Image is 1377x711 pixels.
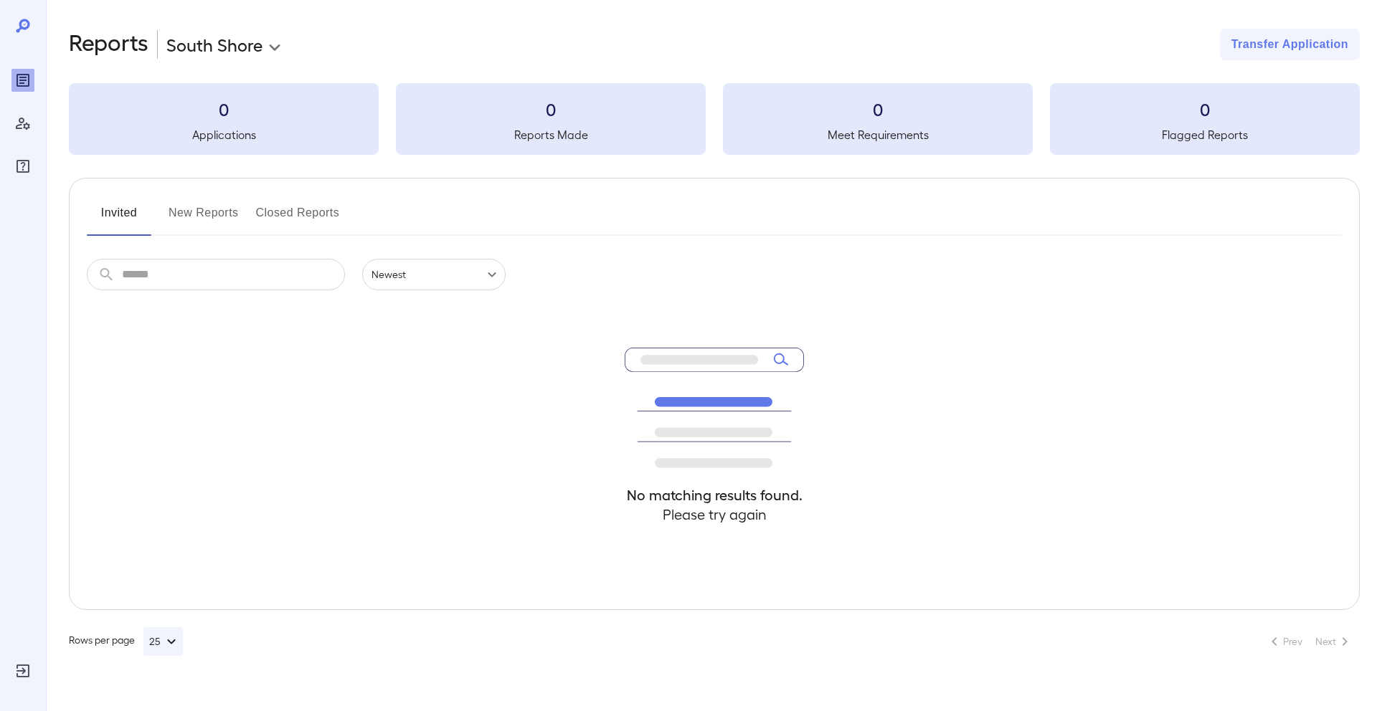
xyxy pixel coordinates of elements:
nav: pagination navigation [1259,630,1360,653]
div: Rows per page [69,627,183,656]
h3: 0 [1050,97,1360,120]
h5: Reports Made [396,126,706,143]
div: Manage Users [11,112,34,135]
div: FAQ [11,155,34,178]
summary: 0Applications0Reports Made0Meet Requirements0Flagged Reports [69,83,1360,155]
h2: Reports [69,29,148,60]
button: Invited [87,201,151,236]
h5: Applications [69,126,379,143]
h5: Meet Requirements [723,126,1033,143]
h4: No matching results found. [625,485,804,505]
button: 25 [143,627,183,656]
button: Closed Reports [256,201,340,236]
h5: Flagged Reports [1050,126,1360,143]
button: New Reports [169,201,239,236]
p: South Shore [166,33,262,56]
h3: 0 [69,97,379,120]
div: Log Out [11,659,34,682]
div: Reports [11,69,34,92]
h3: 0 [396,97,706,120]
h3: 0 [723,97,1033,120]
h4: Please try again [625,505,804,524]
button: Transfer Application [1220,29,1360,60]
div: Newest [362,259,506,290]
